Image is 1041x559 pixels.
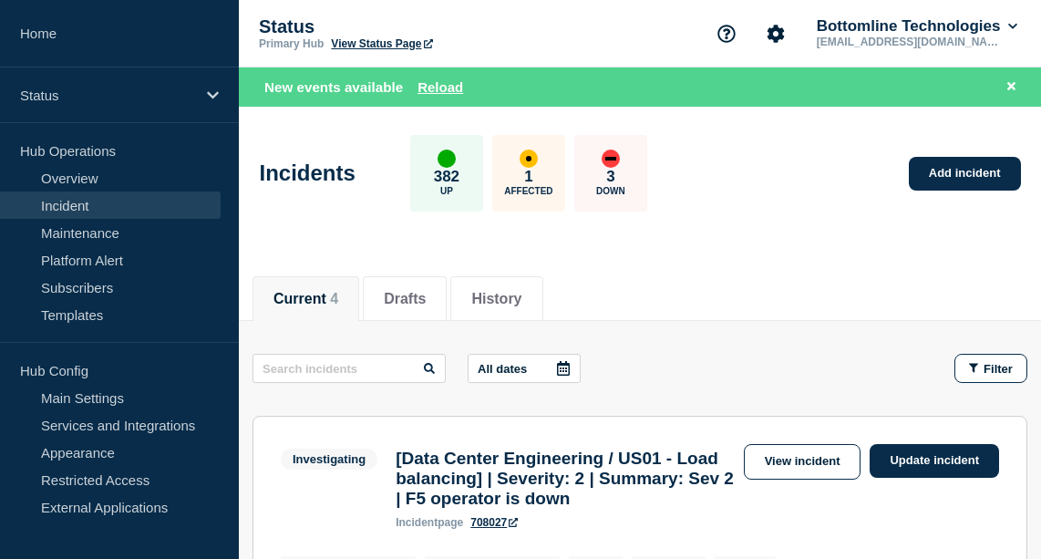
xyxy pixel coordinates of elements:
h1: Incidents [260,160,356,186]
div: up [438,150,456,168]
a: Add incident [909,157,1021,191]
span: Investigating [281,449,377,470]
p: 3 [606,168,614,186]
button: Filter [954,354,1027,383]
button: Account settings [757,15,795,53]
div: down [602,150,620,168]
a: 708027 [470,516,518,529]
p: Primary Hub [259,37,324,50]
p: Status [20,88,195,103]
a: View Status Page [331,37,432,50]
p: 382 [434,168,459,186]
button: Bottomline Technologies [813,17,1021,36]
span: incident [396,516,438,529]
button: All dates [468,354,581,383]
p: [EMAIL_ADDRESS][DOMAIN_NAME] [813,36,1003,48]
p: Status [259,16,624,37]
button: History [471,291,521,307]
p: Up [440,186,453,196]
div: affected [520,150,538,168]
p: Affected [504,186,552,196]
p: 1 [524,168,532,186]
span: 4 [330,291,338,306]
a: View incident [744,444,861,480]
p: page [396,516,463,529]
p: All dates [478,362,527,376]
input: Search incidents [253,354,446,383]
span: Filter [984,362,1013,376]
button: Support [707,15,746,53]
button: Drafts [384,291,426,307]
a: Update incident [870,444,999,478]
p: Down [596,186,625,196]
button: Reload [417,79,463,95]
h3: [Data Center Engineering / US01 - Load balancing] | Severity: 2 | Summary: Sev 2 | F5 operator is... [396,449,734,509]
button: Current 4 [273,291,338,307]
span: New events available [264,79,403,95]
